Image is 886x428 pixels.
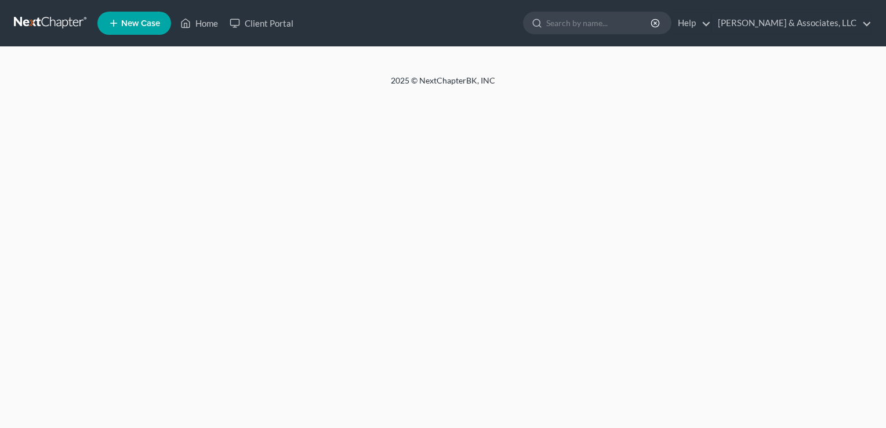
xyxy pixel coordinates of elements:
[175,13,224,34] a: Home
[546,12,652,34] input: Search by name...
[712,13,872,34] a: [PERSON_NAME] & Associates, LLC
[672,13,711,34] a: Help
[224,13,299,34] a: Client Portal
[112,75,774,96] div: 2025 © NextChapterBK, INC
[121,19,160,28] span: New Case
